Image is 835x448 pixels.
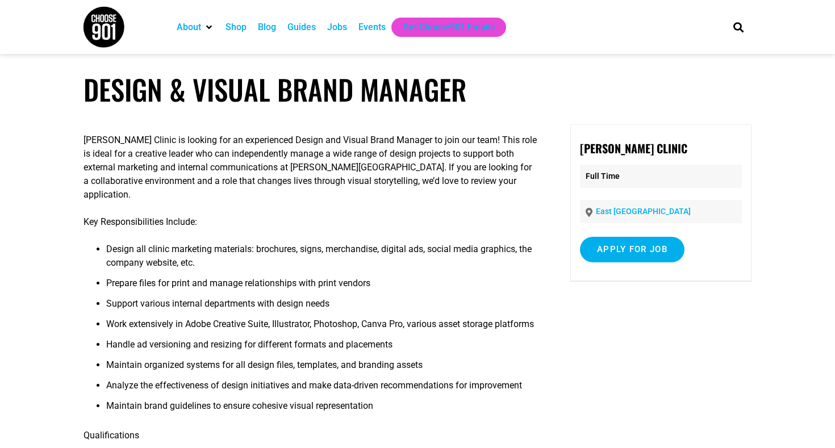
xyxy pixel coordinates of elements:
[171,18,220,37] div: About
[83,429,537,442] p: Qualifications
[83,133,537,202] p: [PERSON_NAME] Clinic is looking for an experienced Design and Visual Brand Manager to join our te...
[226,20,247,34] a: Shop
[106,399,537,420] li: Maintain brand guidelines to ensure cohesive visual representation
[327,20,347,34] a: Jobs
[177,20,201,34] a: About
[171,18,714,37] nav: Main nav
[83,73,751,106] h1: Design & Visual Brand Manager
[106,297,537,317] li: Support various internal departments with design needs
[106,277,537,297] li: Prepare files for print and manage relationships with print vendors
[596,207,691,216] a: East [GEOGRAPHIC_DATA]
[106,338,537,358] li: Handle ad versioning and resizing for different formats and placements
[106,379,537,399] li: Analyze the effectiveness of design initiatives and make data-driven recommendations for improvement
[83,215,537,229] p: Key Responsibilities Include:
[580,140,687,157] strong: [PERSON_NAME] Clinic
[106,317,537,338] li: Work extensively in Adobe Creative Suite, Illustrator, Photoshop, Canva Pro, various asset storag...
[106,242,537,277] li: Design all clinic marketing materials: brochures, signs, merchandise, digital ads, social media g...
[287,20,316,34] a: Guides
[358,20,386,34] a: Events
[106,358,537,379] li: Maintain organized systems for all design files, templates, and branding assets
[580,165,742,188] p: Full Time
[258,20,276,34] a: Blog
[403,20,495,34] a: Get Choose901 Emails
[729,18,748,36] div: Search
[580,237,684,262] input: Apply for job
